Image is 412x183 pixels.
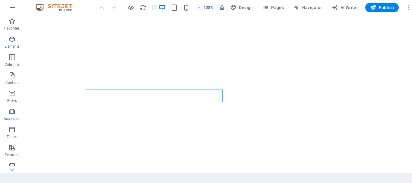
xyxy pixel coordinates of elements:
[260,3,286,12] button: Pages
[4,116,21,121] p: Accordion
[7,134,17,139] p: Tables
[219,5,225,10] i: On resize automatically adjust zoom level to fit chosen device.
[230,5,253,11] span: Design
[291,3,325,12] button: Navigator
[5,62,20,67] p: Columns
[204,4,213,11] h6: 100%
[228,3,255,12] button: Design
[139,4,146,11] i: Reload page
[5,44,20,49] p: Elements
[263,5,284,11] span: Pages
[127,4,134,11] button: Click here to leave preview mode and continue editing
[332,5,358,11] span: AI Writer
[139,4,146,11] button: reload
[370,5,394,11] span: Publish
[228,3,255,12] div: Design (Ctrl+Alt+Y)
[195,4,216,11] button: 100%
[293,5,322,11] span: Navigator
[5,80,19,85] p: Content
[365,3,399,12] button: Publish
[329,3,360,12] button: AI Writer
[7,98,17,103] p: Boxes
[5,153,19,157] p: Features
[4,26,20,31] p: Favorites
[35,4,80,11] img: Editor Logo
